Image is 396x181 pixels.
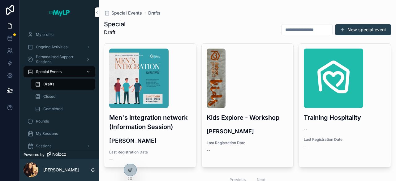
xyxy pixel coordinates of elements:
h3: Men's integration network (Information Session) [109,113,191,131]
a: Ongoing Activities [24,41,95,53]
img: camiseta.jpg [207,49,226,108]
span: My Sessions [36,131,58,136]
span: Special Events [111,10,142,16]
span: Ongoing Activities [36,45,67,50]
span: Sessions [36,144,51,149]
span: Rounds [36,119,49,124]
h3: Training Hospitality [304,113,386,122]
a: Special Events [24,66,95,77]
span: Powered by [24,152,45,157]
a: Closed [31,91,95,102]
span: Last Registration Date [207,140,289,145]
span: Closed [43,94,55,99]
button: New special event [335,24,391,35]
span: Completed [43,106,62,111]
img: Men's-integration-network.png [109,49,169,108]
h3: Kids Explore - Workshop [207,113,289,122]
a: Drafts [31,79,95,90]
a: Personalised Support Sessions [24,54,95,65]
span: Last Registration Date [304,137,386,142]
p: [PERSON_NAME] [43,167,79,173]
span: Personalised Support Sessions [36,54,81,64]
span: Special Events [36,69,62,74]
a: Completed [31,103,95,114]
span: -- [207,148,210,153]
div: scrollable content [20,25,99,150]
a: camiseta.jpgKids Explore - Workshop[PERSON_NAME]Last Registration Date-- [201,43,294,167]
span: -- [304,144,308,149]
a: LP.pngTraining Hospitality--Last Registration Date-- [299,43,391,167]
span: Drafts [43,82,54,87]
a: My Sessions [24,128,95,139]
span: -- [109,157,113,162]
img: LP.png [304,49,363,108]
a: Special Events [104,10,142,16]
a: Men's-integration-network.pngMen's integration network (Information Session)[PERSON_NAME]Last Reg... [104,43,196,167]
a: Rounds [24,116,95,127]
a: My profile [24,29,95,40]
a: Powered by [20,150,99,159]
h4: [PERSON_NAME] [109,136,191,145]
a: Sessions [24,140,95,152]
h4: [PERSON_NAME] [207,127,289,136]
span: -- [304,127,308,132]
p: Draft [104,28,126,36]
h1: Special [104,20,126,28]
span: Last Registration Date [109,150,191,155]
img: App logo [49,7,70,17]
span: My profile [36,32,54,37]
a: Drafts [148,10,161,16]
